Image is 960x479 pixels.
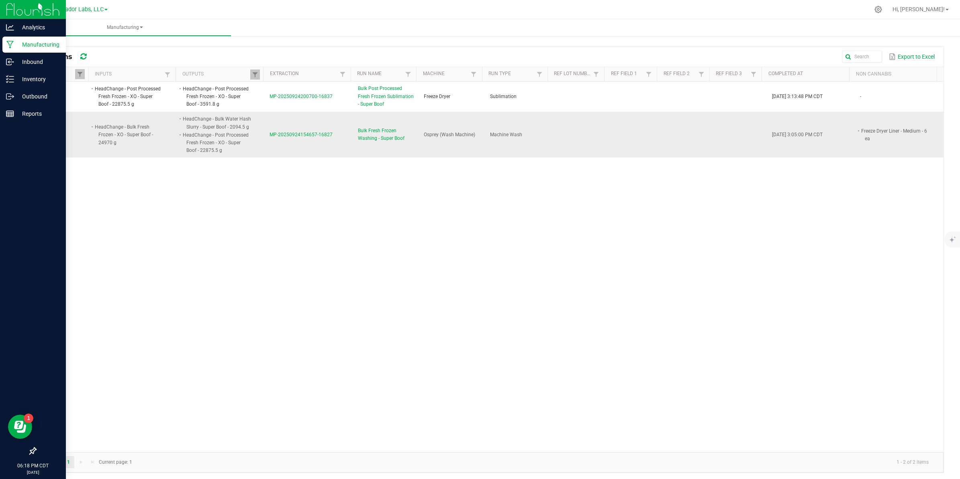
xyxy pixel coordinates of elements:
[42,50,100,63] div: All Runs
[6,41,14,49] inline-svg: Manufacturing
[24,413,33,423] iframe: Resource center unread badge
[176,67,263,82] th: Outputs
[469,69,478,79] a: Filter
[855,82,944,112] td: -
[14,92,62,101] p: Outbound
[4,469,62,475] p: [DATE]
[873,6,883,13] div: Manage settings
[250,70,260,80] a: Filter
[772,132,823,137] span: [DATE] 3:05:00 PM CDT
[137,456,935,469] kendo-pager-info: 1 - 2 of 2 items
[4,462,62,469] p: 06:18 PM CDT
[423,71,469,77] a: MachineSortable
[357,71,403,77] a: Run NameSortable
[182,115,251,131] li: HeadChange - Bulk Water Hash Slurry - Super Boof - 2094.5 g
[14,40,62,49] p: Manufacturing
[490,132,522,137] span: Machine Wash
[716,71,749,77] a: Ref Field 3Sortable
[849,67,937,82] th: Non Cannabis
[772,94,823,99] span: [DATE] 3:13:48 PM CDT
[488,71,535,77] a: Run TypeSortable
[8,415,32,439] iframe: Resource center
[94,123,163,147] li: HeadChange - Bulk Fresh Frozen - XO - Super Boof - 24970 g
[94,85,163,108] li: HeadChange - Post Processed Fresh Frozen - XO - Super Boof - 22875.5 g
[56,6,104,13] span: Curador Labs, LLC
[75,69,85,79] a: Filter
[664,71,697,77] a: Ref Field 2Sortable
[358,85,415,108] span: Bulk Post Processed Fresh Frozen Sublimation - Super Boof
[63,456,74,468] a: Page 1
[611,71,644,77] a: Ref Field 1Sortable
[338,69,347,79] a: Filter
[768,71,846,77] a: Completed AtSortable
[424,132,475,137] span: Osprey (Wash Machine)
[697,69,706,79] a: Filter
[182,131,251,155] li: HeadChange - Post Processed Fresh Frozen - XO - Super Boof - 22875.5 g
[182,85,251,108] li: HeadChange - Post Processed Fresh Frozen - XO - Super Boof - 3591.8 g
[887,50,937,63] button: Export to Excel
[19,19,231,36] a: Manufacturing
[554,71,591,77] a: Ref Lot NumberSortable
[14,74,62,84] p: Inventory
[644,69,654,79] a: Filter
[860,127,930,143] li: Freeze Dryer Liner - Medium - 6 ea
[6,58,14,66] inline-svg: Inbound
[14,23,62,32] p: Analytics
[19,24,231,31] span: Manufacturing
[6,23,14,31] inline-svg: Analytics
[6,92,14,100] inline-svg: Outbound
[358,127,415,142] span: Bulk Fresh Frozen Washing - Super Boof
[749,69,758,79] a: Filter
[270,71,338,77] a: ExtractionSortable
[893,6,945,12] span: Hi, [PERSON_NAME]!
[88,67,176,82] th: Inputs
[6,75,14,83] inline-svg: Inventory
[591,69,601,79] a: Filter
[270,132,333,137] span: MP-20250924154657-16827
[490,94,517,99] span: Sublimation
[842,51,882,63] input: Search
[270,94,333,99] span: MP-20250924200700-16837
[424,94,450,99] span: Freeze Dryer
[403,69,413,79] a: Filter
[6,110,14,118] inline-svg: Reports
[14,57,62,67] p: Inbound
[36,452,944,473] kendo-pager: Current page: 1
[14,109,62,119] p: Reports
[535,69,544,79] a: Filter
[163,70,172,80] a: Filter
